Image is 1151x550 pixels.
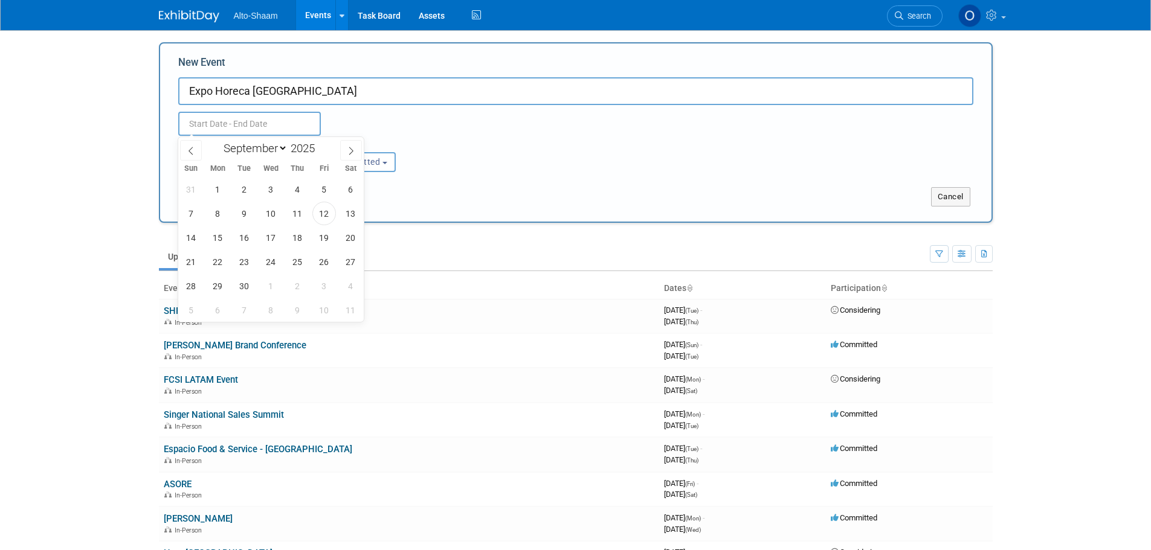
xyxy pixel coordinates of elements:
[700,340,702,349] span: -
[339,298,363,322] span: October 11, 2025
[159,245,230,268] a: Upcoming18
[664,513,704,522] span: [DATE]
[312,274,336,298] span: October 3, 2025
[664,479,698,488] span: [DATE]
[233,298,256,322] span: October 7, 2025
[685,307,698,314] span: (Tue)
[159,278,659,299] th: Event
[284,165,311,173] span: Thu
[831,374,880,383] span: Considering
[831,513,877,522] span: Committed
[259,250,283,273] span: September 24, 2025
[233,202,256,225] span: September 9, 2025
[685,342,698,348] span: (Sun)
[700,444,702,453] span: -
[312,202,336,225] span: September 12, 2025
[164,479,192,490] a: ASORE
[339,202,363,225] span: September 13, 2025
[903,11,931,21] span: Search
[831,479,877,488] span: Committed
[259,298,283,322] span: October 8, 2025
[664,490,697,499] span: [DATE]
[664,351,698,360] span: [DATE]
[339,274,363,298] span: October 4, 2025
[826,278,993,299] th: Participation
[664,317,698,326] span: [DATE]
[164,374,238,385] a: FCSI LATAM Event
[312,226,336,249] span: September 19, 2025
[164,305,189,316] a: SHFM
[178,165,205,173] span: Sun
[703,374,704,383] span: -
[164,409,284,420] a: Singer National Sales Summit
[206,177,230,201] span: September 1, 2025
[175,353,205,361] span: In-Person
[179,226,203,249] span: September 14, 2025
[685,388,697,394] span: (Sat)
[286,226,309,249] span: September 18, 2025
[179,177,203,201] span: August 31, 2025
[664,305,702,315] span: [DATE]
[179,274,203,298] span: September 28, 2025
[288,141,324,155] input: Year
[257,165,284,173] span: Wed
[234,11,278,21] span: Alto-Shaam
[664,525,701,534] span: [DATE]
[339,226,363,249] span: September 20, 2025
[312,298,336,322] span: October 10, 2025
[685,457,698,464] span: (Thu)
[175,388,205,395] span: In-Person
[831,444,877,453] span: Committed
[178,136,295,152] div: Attendance / Format:
[231,165,257,173] span: Tue
[175,526,205,534] span: In-Person
[286,298,309,322] span: October 9, 2025
[831,340,877,349] span: Committed
[179,250,203,273] span: September 21, 2025
[164,319,172,325] img: In-Person Event
[204,165,231,173] span: Mon
[685,319,698,325] span: (Thu)
[686,283,692,293] a: Sort by Start Date
[218,141,288,156] select: Month
[664,409,704,418] span: [DATE]
[164,340,306,351] a: [PERSON_NAME] Brand Conference
[259,274,283,298] span: October 1, 2025
[206,274,230,298] span: September 29, 2025
[664,421,698,430] span: [DATE]
[703,513,704,522] span: -
[179,202,203,225] span: September 7, 2025
[175,457,205,465] span: In-Person
[685,353,698,360] span: (Tue)
[685,423,698,429] span: (Tue)
[312,177,336,201] span: September 5, 2025
[337,165,364,173] span: Sat
[286,250,309,273] span: September 25, 2025
[178,77,973,105] input: Name of Trade Show / Conference
[164,513,233,524] a: [PERSON_NAME]
[206,250,230,273] span: September 22, 2025
[286,202,309,225] span: September 11, 2025
[831,409,877,418] span: Committed
[233,250,256,273] span: September 23, 2025
[831,305,880,315] span: Considering
[664,340,702,349] span: [DATE]
[233,177,256,201] span: September 2, 2025
[314,136,431,152] div: Participation:
[164,353,172,359] img: In-Person Event
[685,515,701,522] span: (Mon)
[664,455,698,464] span: [DATE]
[664,374,704,383] span: [DATE]
[159,10,219,22] img: ExhibitDay
[685,411,701,418] span: (Mon)
[178,112,321,136] input: Start Date - End Date
[164,423,172,429] img: In-Person Event
[339,177,363,201] span: September 6, 2025
[339,250,363,273] span: September 27, 2025
[164,491,172,497] img: In-Person Event
[206,202,230,225] span: September 8, 2025
[178,56,225,74] label: New Event
[887,5,943,27] a: Search
[164,526,172,532] img: In-Person Event
[697,479,698,488] span: -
